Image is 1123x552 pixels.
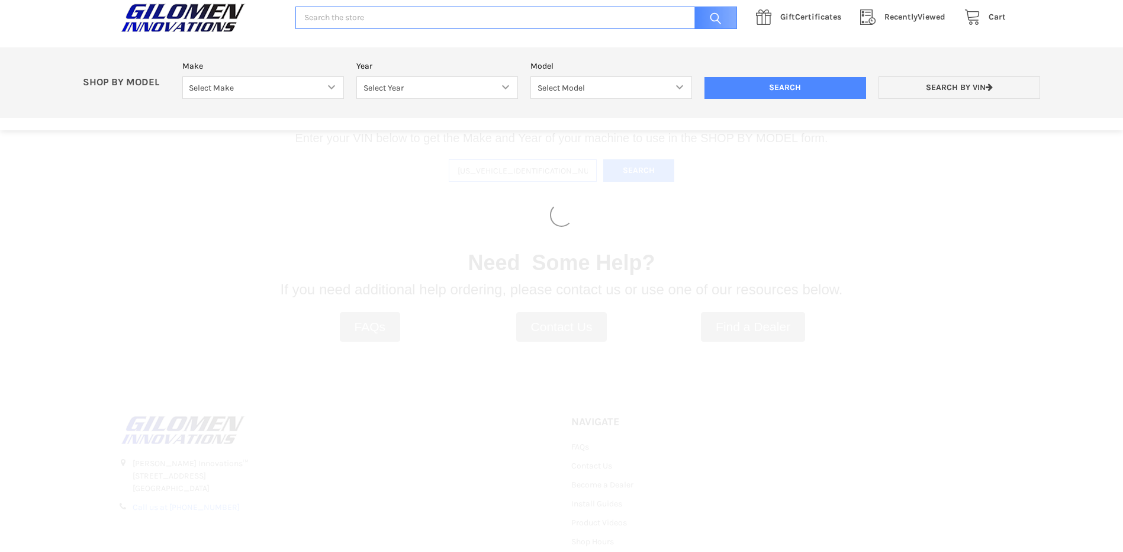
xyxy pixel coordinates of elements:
span: Recently [884,12,918,22]
label: Model [530,60,692,72]
input: Search the store [295,7,737,30]
input: Search [688,7,737,30]
a: Search by VIN [879,76,1040,100]
a: GILOMEN INNOVATIONS [118,3,283,33]
a: Cart [958,10,1006,25]
span: Viewed [884,12,945,22]
img: GILOMEN INNOVATIONS [118,3,248,33]
a: RecentlyViewed [854,10,958,25]
a: GiftCertificates [749,10,854,25]
label: Make [182,60,344,72]
span: Certificates [780,12,841,22]
span: Gift [780,12,795,22]
label: Year [356,60,518,72]
p: SHOP BY MODEL [77,76,176,89]
input: Search [704,77,866,100]
span: Cart [989,12,1006,22]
